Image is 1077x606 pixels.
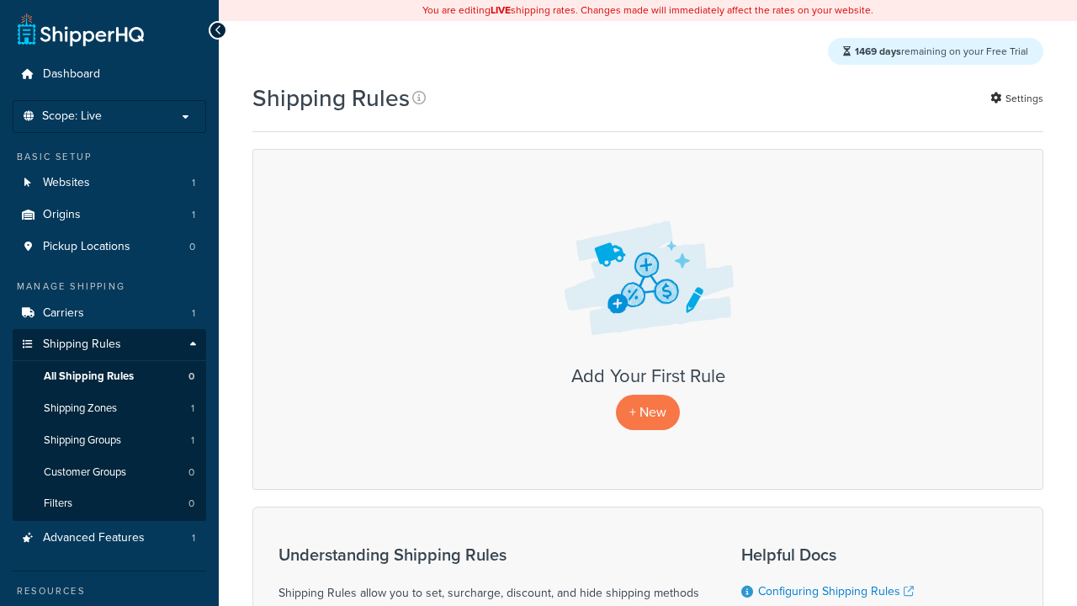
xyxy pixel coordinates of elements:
a: Shipping Rules [13,329,206,360]
li: Advanced Features [13,523,206,554]
a: Carriers 1 [13,298,206,329]
a: Filters 0 [13,488,206,519]
h1: Shipping Rules [252,82,410,114]
span: Pickup Locations [43,240,130,254]
span: 0 [188,369,194,384]
span: Carriers [43,306,84,321]
li: Origins [13,199,206,231]
span: Scope: Live [42,109,102,124]
a: Settings [990,87,1043,110]
span: 1 [192,306,195,321]
a: Pickup Locations 0 [13,231,206,263]
h3: Understanding Shipping Rules [279,545,699,564]
span: Filters [44,497,72,511]
li: Shipping Rules [13,329,206,521]
li: Pickup Locations [13,231,206,263]
li: Shipping Zones [13,393,206,424]
b: LIVE [491,3,511,18]
li: Carriers [13,298,206,329]
a: Shipping Groups 1 [13,425,206,456]
span: Shipping Zones [44,401,117,416]
a: Origins 1 [13,199,206,231]
span: Shipping Rules [43,338,121,352]
span: 0 [188,465,194,480]
span: Shipping Groups [44,433,121,448]
span: 1 [191,433,194,448]
span: 0 [188,497,194,511]
div: remaining on your Free Trial [828,38,1043,65]
span: 1 [191,401,194,416]
span: 1 [192,176,195,190]
a: Websites 1 [13,167,206,199]
span: Websites [43,176,90,190]
span: 0 [189,240,195,254]
span: All Shipping Rules [44,369,134,384]
span: Advanced Features [43,531,145,545]
li: All Shipping Rules [13,361,206,392]
span: Origins [43,208,81,222]
a: All Shipping Rules 0 [13,361,206,392]
span: Dashboard [43,67,100,82]
h3: Add Your First Rule [270,366,1026,386]
span: + New [629,402,666,422]
strong: 1469 days [855,44,901,59]
a: Customer Groups 0 [13,457,206,488]
div: Resources [13,584,206,598]
li: Filters [13,488,206,519]
h3: Helpful Docs [741,545,1017,564]
div: Manage Shipping [13,279,206,294]
a: ShipperHQ Home [18,13,144,46]
a: Dashboard [13,59,206,90]
li: Shipping Groups [13,425,206,456]
a: + New [616,395,680,429]
li: Customer Groups [13,457,206,488]
a: Advanced Features 1 [13,523,206,554]
a: Shipping Zones 1 [13,393,206,424]
span: 1 [192,531,195,545]
span: Customer Groups [44,465,126,480]
li: Websites [13,167,206,199]
div: Basic Setup [13,150,206,164]
a: Configuring Shipping Rules [758,582,914,600]
span: 1 [192,208,195,222]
